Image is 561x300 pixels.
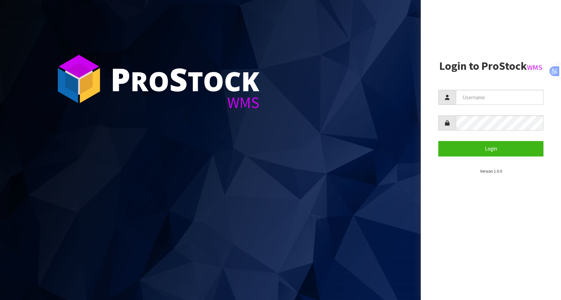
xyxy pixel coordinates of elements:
[438,141,543,156] button: Login
[110,58,130,100] span: P
[53,53,105,105] img: ProStock Cube
[438,60,543,72] h2: Login to ProStock
[169,58,188,100] span: S
[110,95,259,111] div: WMS
[456,90,543,105] input: Username
[480,168,502,174] small: Version 1.0.0
[110,63,259,95] div: ro tock
[527,63,542,72] small: WMS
